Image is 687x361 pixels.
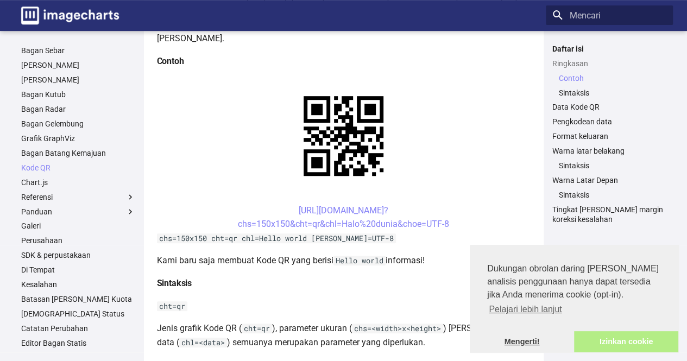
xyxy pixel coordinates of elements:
font: ) semuanya merupakan parameter yang diperlukan. [227,337,425,347]
a: [PERSON_NAME] [21,75,135,85]
a: izinkan cookie [574,331,678,353]
font: Ringkasan [552,59,588,68]
font: Catatan Perubahan [21,324,88,333]
a: Bagan Gelembung [21,119,135,129]
font: Tingkat [PERSON_NAME] margin koreksi kesalahan [552,205,663,224]
code: chs=<width>x<height> [352,324,443,333]
nav: Ringkasan [552,73,666,98]
font: Sintaksis [157,278,192,288]
font: Grafik GraphViz [21,134,75,143]
a: Warna latar belakang [552,146,666,156]
a: pelajari lebih lanjut tentang cookie [487,301,564,318]
font: Pengkodean data [552,117,612,126]
font: ), parameter ukuran ( [272,323,352,333]
font: Sintaksis [559,161,589,170]
font: Bagan Batang Kemajuan [21,149,106,157]
font: Batasan [PERSON_NAME] Kuota [21,295,132,303]
font: Kesalahan [21,280,57,289]
font: Izinkan cookie [600,337,653,346]
code: chs=150x150 cht=qr chl=Hello world [PERSON_NAME]=UTF-8 [157,233,396,243]
nav: Daftar isi [546,44,673,225]
a: SDK & perpustakaan [21,250,135,260]
font: [PERSON_NAME] [21,61,79,69]
a: Chart.js [21,178,135,187]
font: chs=150x150&cht=qr&chl=Halo%20dunia&choe=UTF-8 [238,219,449,229]
font: Editor Bagan Statis [21,339,86,347]
font: [URL][DOMAIN_NAME]? [299,205,388,216]
a: Format keluaran [552,131,666,141]
font: Di Tempat [21,265,55,274]
code: cht=qr [157,301,187,311]
font: Contoh [559,74,584,83]
nav: Warna Latar Depan [552,190,666,200]
a: Pengkodean data [552,117,666,126]
a: Sintaksis [559,190,666,200]
a: Catatan Perubahan [21,324,135,333]
input: Mencari [546,5,673,25]
a: Editor Bagan Statis [21,338,135,348]
font: Perusahaan [21,236,62,245]
font: Bagan Sebar [21,46,65,55]
a: Data Kode QR [552,102,666,112]
code: Hello world [333,256,386,265]
font: Contoh [157,56,184,66]
font: Daftar isi [552,45,584,53]
font: [DEMOGRAPHIC_DATA] Status [21,309,124,318]
a: Di Tempat [21,265,135,275]
font: Bagan Radar [21,105,66,113]
a: Bagan Kutub [21,90,135,99]
font: Kode QR [21,163,51,172]
font: Chart.js [21,178,48,187]
font: ) [PERSON_NAME] data ( [157,323,514,347]
a: [DEMOGRAPHIC_DATA] Status [21,309,135,319]
a: [URL][DOMAIN_NAME]?chs=150x150&cht=qr&chl=Halo%20dunia&choe=UTF-8 [238,205,449,230]
a: Batasan [PERSON_NAME] Kuota [21,294,135,304]
a: Sintaksis [559,88,666,98]
font: Bagan Kutub [21,90,66,99]
a: Bagan Batang Kemajuan [21,148,135,158]
a: abaikan pesan cookie [470,331,574,353]
a: Contoh [559,73,666,83]
a: Ringkasan [552,59,666,68]
font: Kami baru saja membuat Kode QR yang berisi [157,255,333,265]
font: Data Kode QR [552,103,600,111]
font: Dukungan obrolan daring [PERSON_NAME] analisis penggunaan hanya dapat tersedia jika Anda menerima... [487,264,659,299]
font: Warna latar belakang [552,147,625,155]
font: Sintaksis [559,88,589,97]
font: Jenis grafik Kode QR ( [157,323,242,333]
a: Sintaksis [559,161,666,170]
code: cht=qr [242,324,272,333]
img: logo [21,7,119,24]
font: Pelajari lebih lanjut [489,305,562,314]
font: Bagan Gelembung [21,119,84,128]
a: Grafik GraphViz [21,134,135,143]
a: Bagan Sebar [21,46,135,55]
a: Kesalahan [21,280,135,289]
a: Warna Latar Depan [552,175,666,185]
a: Tingkat [PERSON_NAME] margin koreksi kesalahan [552,205,666,224]
font: Galeri [21,221,41,230]
font: informasi! [386,255,425,265]
font: SDK & perpustakaan [21,251,91,259]
img: bagan [285,77,402,195]
a: Perusahaan [21,236,135,245]
font: [PERSON_NAME] [21,75,79,84]
a: Bagan Radar [21,104,135,114]
font: Sintaksis [559,191,589,199]
font: Mengerti! [505,337,540,346]
a: Galeri [21,221,135,231]
code: chl=<data> [179,338,227,347]
font: Panduan [21,207,52,216]
a: [PERSON_NAME] [21,60,135,70]
nav: Warna latar belakang [552,161,666,170]
font: Referensi [21,193,53,201]
font: Warna Latar Depan [552,176,618,185]
font: Format keluaran [552,132,608,141]
a: Dokumentasi Bagan Gambar [17,2,123,29]
a: Kode QR [21,163,135,173]
div: persetujuan cookie [470,245,678,352]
